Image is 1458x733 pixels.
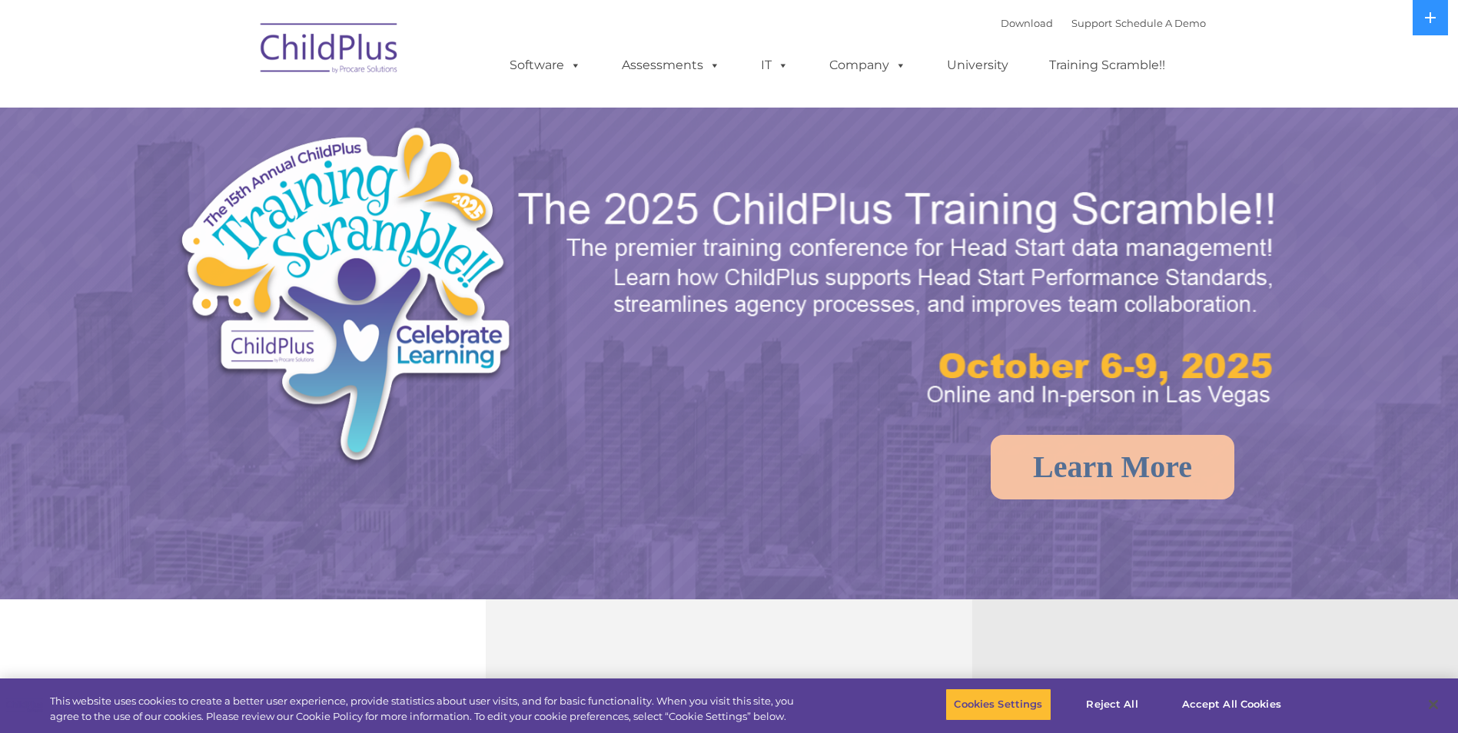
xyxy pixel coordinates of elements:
a: University [932,50,1024,81]
a: Assessments [606,50,736,81]
button: Reject All [1064,688,1161,721]
a: Support [1071,17,1112,29]
a: Learn More [991,435,1234,499]
a: Schedule A Demo [1115,17,1206,29]
a: Software [494,50,596,81]
a: Company [814,50,922,81]
div: This website uses cookies to create a better user experience, provide statistics about user visit... [50,694,802,724]
button: Accept All Cookies [1174,688,1290,721]
font: | [1001,17,1206,29]
a: Training Scramble!! [1034,50,1181,81]
button: Close [1416,688,1450,721]
img: ChildPlus by Procare Solutions [253,12,407,89]
a: IT [746,50,804,81]
button: Cookies Settings [945,688,1051,721]
a: Download [1001,17,1053,29]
